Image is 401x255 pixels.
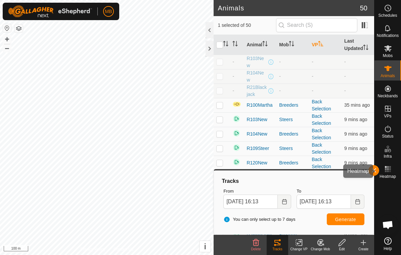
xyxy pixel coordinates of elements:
[218,4,360,12] h2: Animals
[247,145,269,152] span: R109Steer
[344,59,346,64] span: -
[363,46,368,51] p-sorticon: Activate to sort
[279,145,306,152] div: Steers
[232,73,234,79] span: -
[382,134,393,138] span: Status
[276,35,309,55] th: Mob
[279,87,306,94] div: -
[247,116,267,123] span: R103New
[381,74,395,78] span: Animals
[279,159,306,166] div: Breeders
[232,101,241,107] img: In Progress
[247,102,272,109] span: R100Martha
[251,247,261,251] span: Delete
[15,24,23,33] button: Map Layers
[223,42,228,47] p-sorticon: Activate to sort
[279,58,306,65] div: -
[247,69,267,84] span: R104New
[312,113,331,126] a: Back Selection
[344,73,346,79] span: -
[244,35,276,55] th: Animal
[232,158,240,166] img: returning on
[232,115,240,123] img: returning on
[351,195,364,209] button: Choose Date
[247,159,267,166] span: R120New
[247,55,267,69] span: R103New
[204,242,207,251] span: i
[232,129,240,137] img: returning on
[331,247,353,252] div: Edit
[374,235,401,253] a: Help
[279,102,306,109] div: Breeders
[80,246,105,252] a: Privacy Policy
[312,73,313,79] app-display-virtual-paddock-transition: -
[8,5,92,17] img: Gallagher Logo
[276,18,357,32] input: Search (S)
[344,146,367,151] span: 4 Oct 2025 at 4:03 pm
[344,88,346,93] span: -
[279,73,306,80] div: -
[360,3,367,13] span: 50
[384,154,392,158] span: Infra
[312,99,331,111] a: Back Selection
[344,160,367,165] span: 4 Oct 2025 at 4:03 pm
[378,13,397,17] span: Schedules
[278,195,291,209] button: Choose Date
[267,247,288,252] div: Tracks
[279,116,306,123] div: Steers
[289,42,294,47] p-sorticon: Activate to sort
[297,188,364,195] label: To
[247,84,267,98] span: R21Blackjack
[223,216,295,223] span: You can only select up to 7 days
[232,144,240,152] img: returning on
[380,174,396,178] span: Heatmap
[312,128,331,140] a: Back Selection
[232,59,234,64] span: -
[3,24,11,32] button: Reset Map
[344,131,367,137] span: 4 Oct 2025 at 4:03 pm
[247,131,267,138] span: R104New
[384,247,392,251] span: Help
[312,88,313,93] app-display-virtual-paddock-transition: -
[223,188,291,195] label: From
[327,213,364,225] button: Generate
[218,22,276,29] span: 1 selected of 50
[378,215,398,235] div: Open chat
[312,157,331,169] a: Back Selection
[232,42,238,47] p-sorticon: Activate to sort
[105,8,112,15] span: MB
[262,42,268,47] p-sorticon: Activate to sort
[377,34,399,38] span: Notifications
[279,131,306,138] div: Breeders
[383,54,393,58] span: Mobs
[353,247,374,252] div: Create
[199,241,211,252] button: i
[384,114,391,118] span: VPs
[318,42,323,47] p-sorticon: Activate to sort
[312,59,313,64] app-display-virtual-paddock-transition: -
[288,247,310,252] div: Change VP
[342,35,374,55] th: Last Updated
[232,88,234,93] span: -
[309,35,342,55] th: VP
[344,102,370,108] span: 4 Oct 2025 at 3:37 pm
[335,217,356,222] span: Generate
[114,246,133,252] a: Contact Us
[310,247,331,252] div: Change Mob
[312,142,331,155] a: Back Selection
[344,117,367,122] span: 4 Oct 2025 at 4:03 pm
[377,94,398,98] span: Neckbands
[221,177,367,185] div: Tracks
[3,44,11,52] button: –
[3,35,11,43] button: +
